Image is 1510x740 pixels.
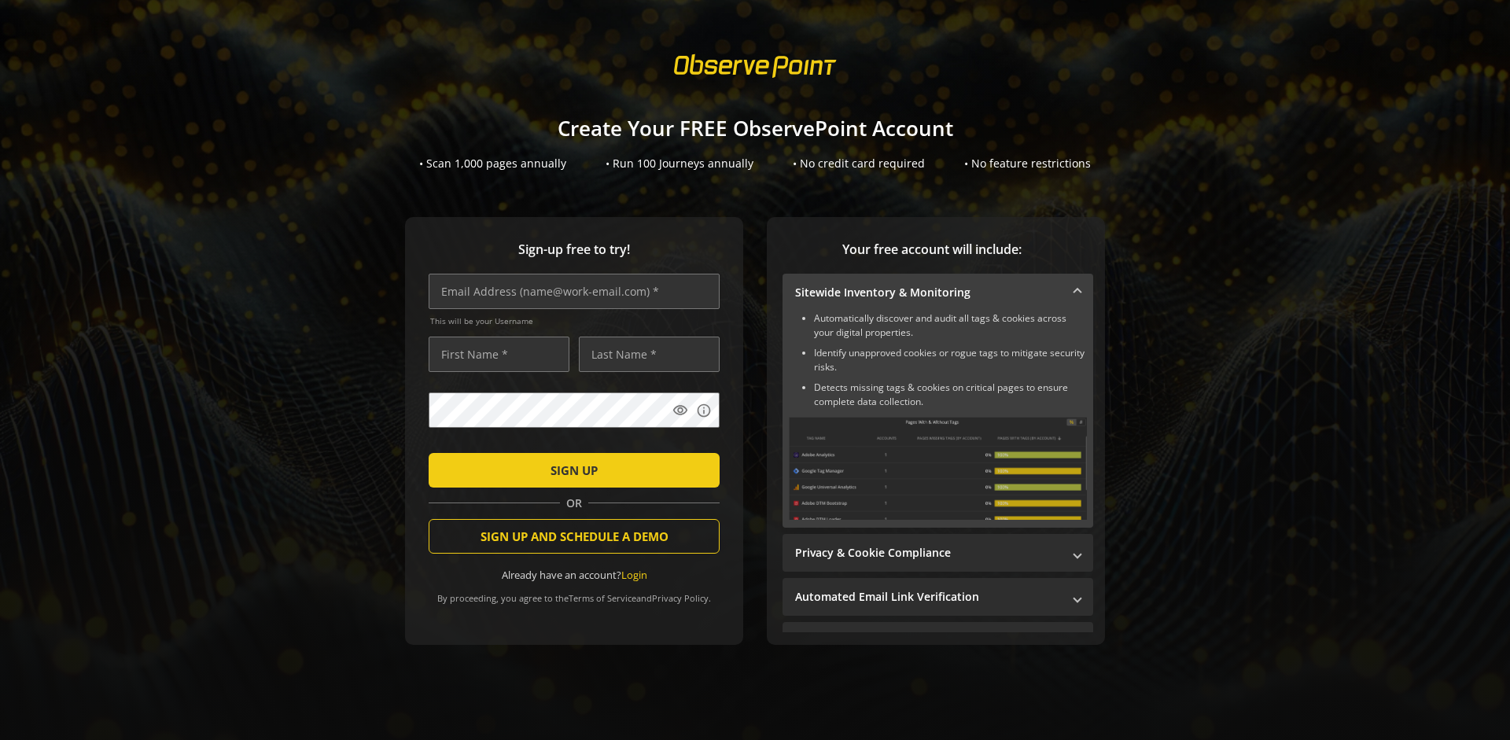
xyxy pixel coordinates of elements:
[429,519,720,554] button: SIGN UP AND SCHEDULE A DEMO
[814,311,1087,340] li: Automatically discover and audit all tags & cookies across your digital properties.
[652,592,709,604] a: Privacy Policy
[606,156,753,171] div: • Run 100 Journeys annually
[814,346,1087,374] li: Identify unapproved cookies or rogue tags to mitigate security risks.
[429,241,720,259] span: Sign-up free to try!
[783,241,1081,259] span: Your free account will include:
[789,417,1087,520] img: Sitewide Inventory & Monitoring
[795,589,1062,605] mat-panel-title: Automated Email Link Verification
[783,622,1093,660] mat-expansion-panel-header: Performance Monitoring with Web Vitals
[793,156,925,171] div: • No credit card required
[429,337,569,372] input: First Name *
[579,337,720,372] input: Last Name *
[783,311,1093,528] div: Sitewide Inventory & Monitoring
[569,592,636,604] a: Terms of Service
[429,582,720,604] div: By proceeding, you agree to the and .
[481,522,668,550] span: SIGN UP AND SCHEDULE A DEMO
[783,578,1093,616] mat-expansion-panel-header: Automated Email Link Verification
[795,285,1062,300] mat-panel-title: Sitewide Inventory & Monitoring
[429,453,720,488] button: SIGN UP
[696,403,712,418] mat-icon: info
[814,381,1087,409] li: Detects missing tags & cookies on critical pages to ensure complete data collection.
[795,545,1062,561] mat-panel-title: Privacy & Cookie Compliance
[672,403,688,418] mat-icon: visibility
[964,156,1091,171] div: • No feature restrictions
[783,534,1093,572] mat-expansion-panel-header: Privacy & Cookie Compliance
[419,156,566,171] div: • Scan 1,000 pages annually
[621,568,647,582] a: Login
[429,274,720,309] input: Email Address (name@work-email.com) *
[783,274,1093,311] mat-expansion-panel-header: Sitewide Inventory & Monitoring
[429,568,720,583] div: Already have an account?
[430,315,720,326] span: This will be your Username
[551,456,598,484] span: SIGN UP
[560,495,588,511] span: OR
